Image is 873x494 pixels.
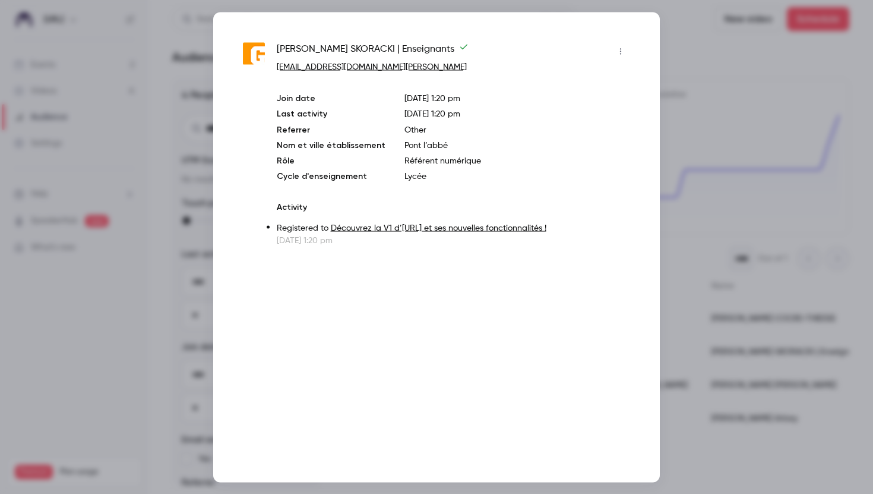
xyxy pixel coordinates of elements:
p: Nom et ville établissement [277,139,385,151]
p: [DATE] 1:20 pm [277,234,630,246]
p: Pont l’abbé [404,139,630,151]
p: Lycée [404,170,630,182]
p: Join date [277,92,385,104]
p: Other [404,124,630,136]
a: [EMAIL_ADDRESS][DOMAIN_NAME][PERSON_NAME] [277,62,467,71]
p: [DATE] 1:20 pm [404,92,630,104]
span: [DATE] 1:20 pm [404,109,460,118]
p: Registered to [277,222,630,234]
p: Cycle d'enseignement [277,170,385,182]
p: Last activity [277,108,385,120]
a: Découvrez la V1 d’[URL] et ses nouvelles fonctionnalités ! [331,224,546,232]
p: Referrer [277,124,385,136]
span: [PERSON_NAME] SKORACKI | Enseignants [277,42,469,61]
p: Activity [277,201,630,213]
img: saint-gabriel.fr [243,43,265,65]
p: Rôle [277,155,385,166]
p: Référent numérique [404,155,630,166]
